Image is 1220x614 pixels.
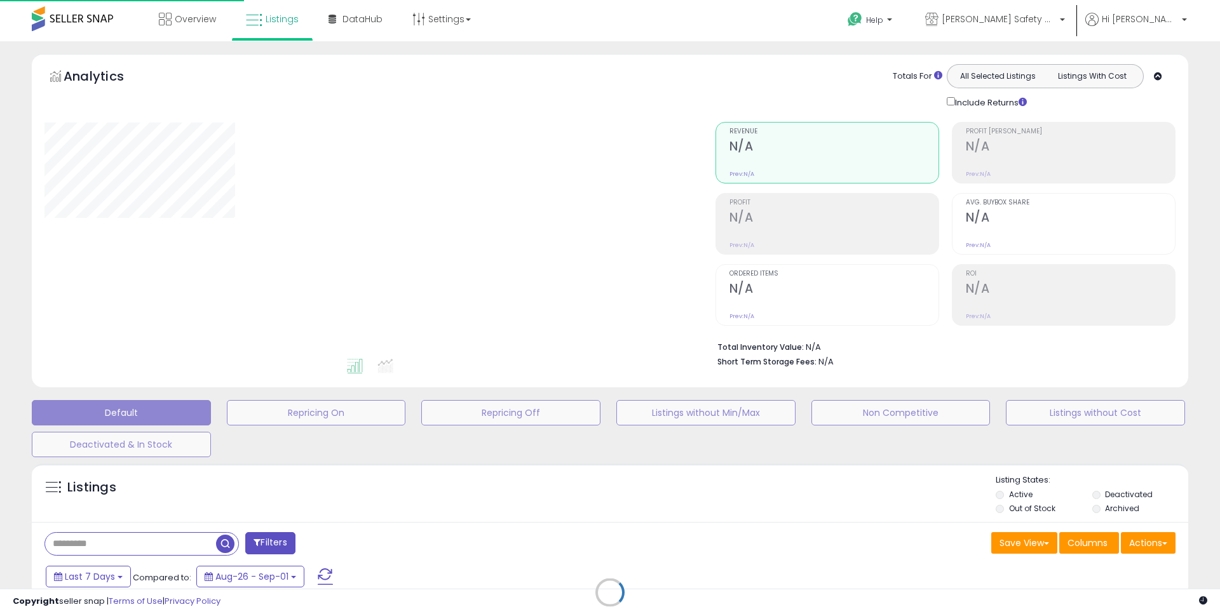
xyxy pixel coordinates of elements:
[966,270,1175,277] span: ROI
[729,270,939,277] span: Ordered Items
[729,312,754,320] small: Prev: N/A
[717,338,1166,354] li: N/A
[847,11,863,27] i: Get Help
[1102,13,1178,25] span: Hi [PERSON_NAME]
[717,342,804,352] b: Total Inventory Value:
[342,13,383,25] span: DataHub
[966,170,991,178] small: Prev: N/A
[729,128,939,135] span: Revenue
[893,70,942,83] div: Totals For
[966,139,1175,156] h2: N/A
[966,199,1175,206] span: Avg. Buybox Share
[1085,13,1187,41] a: Hi [PERSON_NAME]
[175,13,216,25] span: Overview
[266,13,299,25] span: Listings
[729,199,939,206] span: Profit
[729,170,754,178] small: Prev: N/A
[729,281,939,298] h2: N/A
[937,95,1042,109] div: Include Returns
[1006,400,1185,425] button: Listings without Cost
[717,356,817,367] b: Short Term Storage Fees:
[729,241,754,249] small: Prev: N/A
[421,400,600,425] button: Repricing Off
[966,312,991,320] small: Prev: N/A
[966,128,1175,135] span: Profit [PERSON_NAME]
[866,15,883,25] span: Help
[818,356,834,368] span: N/A
[942,13,1056,25] span: [PERSON_NAME] Safety & Supply
[64,67,149,88] h5: Analytics
[729,139,939,156] h2: N/A
[13,596,220,608] div: seller snap | |
[837,2,905,41] a: Help
[1045,68,1139,84] button: Listings With Cost
[32,432,211,457] button: Deactivated & In Stock
[227,400,406,425] button: Repricing On
[811,400,991,425] button: Non Competitive
[616,400,796,425] button: Listings without Min/Max
[32,400,211,425] button: Default
[13,595,59,607] strong: Copyright
[966,241,991,249] small: Prev: N/A
[729,210,939,227] h2: N/A
[951,68,1045,84] button: All Selected Listings
[966,210,1175,227] h2: N/A
[966,281,1175,298] h2: N/A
